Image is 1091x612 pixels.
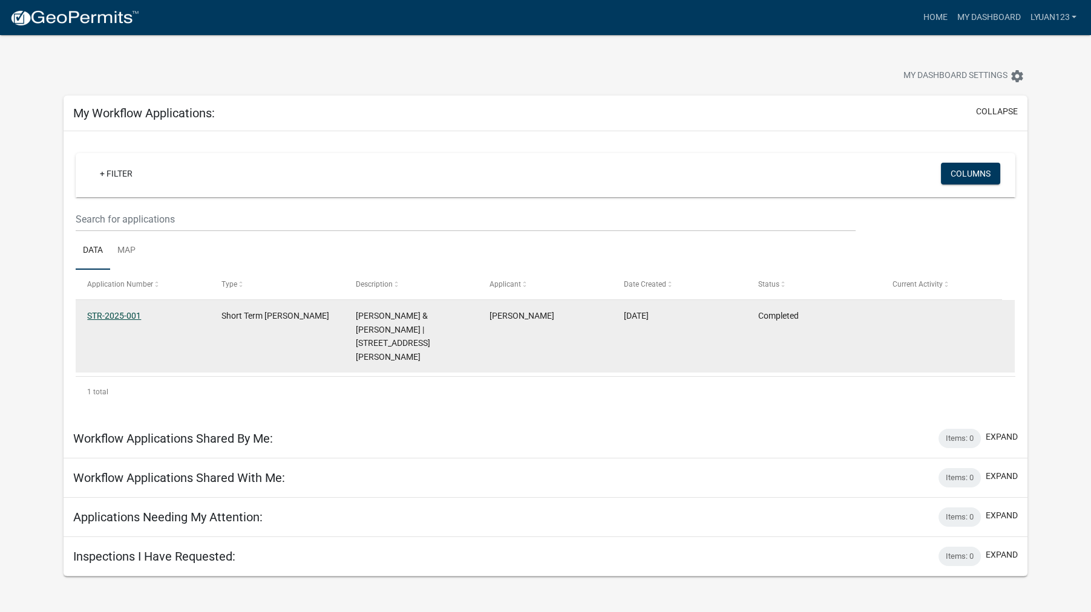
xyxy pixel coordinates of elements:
[939,468,981,487] div: Items: 0
[87,280,153,288] span: Application Number
[986,509,1018,522] button: expand
[73,106,215,120] h5: My Workflow Applications:
[73,549,235,564] h5: Inspections I Have Requested:
[894,64,1034,88] button: My Dashboard Settingssettings
[903,69,1007,83] span: My Dashboard Settings
[976,105,1018,118] button: collapse
[210,270,344,299] datatable-header-cell: Type
[478,270,612,299] datatable-header-cell: Applicant
[110,232,143,270] a: Map
[986,431,1018,443] button: expand
[939,507,981,527] div: Items: 0
[1010,69,1024,83] i: settings
[747,270,881,299] datatable-header-cell: Status
[490,280,521,288] span: Applicant
[941,163,1000,184] button: Columns
[73,470,285,485] h5: Workflow Applications Shared With Me:
[624,280,666,288] span: Date Created
[356,311,430,362] span: LIAN YUAN & MARY E | 115 SHELTON LN
[344,270,479,299] datatable-header-cell: Description
[73,431,273,446] h5: Workflow Applications Shared By Me:
[356,280,393,288] span: Description
[986,549,1018,561] button: expand
[893,280,943,288] span: Current Activity
[73,510,263,524] h5: Applications Needing My Attention:
[939,547,981,566] div: Items: 0
[87,311,141,321] a: STR-2025-001
[64,131,1027,419] div: collapse
[880,270,1015,299] datatable-header-cell: Current Activity
[221,311,329,321] span: Short Term Rental Registration
[624,311,649,321] span: 11/13/2024
[918,6,952,29] a: Home
[758,311,799,321] span: Completed
[76,270,210,299] datatable-header-cell: Application Number
[76,207,856,232] input: Search for applications
[221,280,237,288] span: Type
[490,311,554,321] span: Yuan H Lian
[986,470,1018,483] button: expand
[952,6,1025,29] a: My Dashboard
[939,429,981,448] div: Items: 0
[612,270,747,299] datatable-header-cell: Date Created
[76,232,110,270] a: Data
[758,280,779,288] span: Status
[76,377,1015,407] div: 1 total
[1025,6,1081,29] a: lyuan123
[90,163,142,184] a: + Filter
